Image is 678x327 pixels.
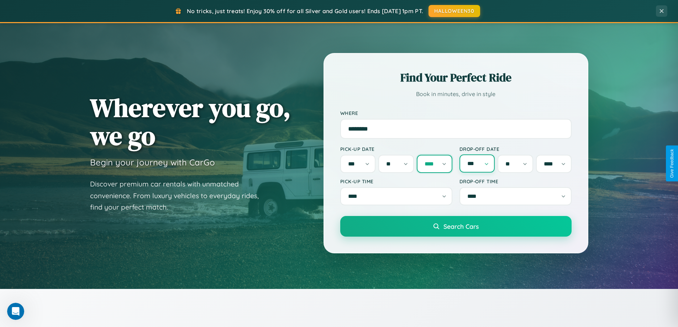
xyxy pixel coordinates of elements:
[7,303,24,320] iframe: Intercom live chat
[340,146,452,152] label: Pick-up Date
[187,7,423,15] span: No tricks, just treats! Enjoy 30% off for all Silver and Gold users! Ends [DATE] 1pm PT.
[459,146,572,152] label: Drop-off Date
[340,216,572,237] button: Search Cars
[443,222,479,230] span: Search Cars
[669,149,674,178] div: Give Feedback
[459,178,572,184] label: Drop-off Time
[90,178,268,213] p: Discover premium car rentals with unmatched convenience. From luxury vehicles to everyday rides, ...
[340,110,572,116] label: Where
[90,157,215,168] h3: Begin your journey with CarGo
[90,94,291,150] h1: Wherever you go, we go
[340,178,452,184] label: Pick-up Time
[340,89,572,99] p: Book in minutes, drive in style
[340,70,572,85] h2: Find Your Perfect Ride
[429,5,480,17] button: HALLOWEEN30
